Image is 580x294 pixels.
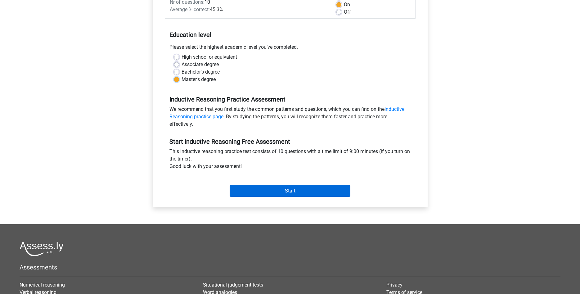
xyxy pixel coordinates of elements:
label: Off [344,8,351,16]
a: Numerical reasoning [20,282,65,288]
div: 45.3% [165,6,332,13]
h5: Inductive Reasoning Practice Assessment [169,96,411,103]
div: We recommend that you first study the common patterns and questions, which you can find on the . ... [165,106,416,130]
label: High school or equivalent [182,53,237,61]
input: Start [230,185,350,197]
a: Privacy [386,282,402,288]
span: Average % correct: [170,7,210,12]
h5: Assessments [20,264,560,271]
div: This inductive reasoning practice test consists of 10 questions with a time limit of 9:00 minutes... [165,148,416,173]
label: Associate degree [182,61,219,68]
label: Master's degree [182,76,216,83]
label: On [344,1,350,8]
a: Situational judgement tests [203,282,263,288]
h5: Education level [169,29,411,41]
img: Assessly logo [20,242,64,256]
div: Please select the highest academic level you’ve completed. [165,43,416,53]
label: Bachelor's degree [182,68,220,76]
h5: Start Inductive Reasoning Free Assessment [169,138,411,145]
